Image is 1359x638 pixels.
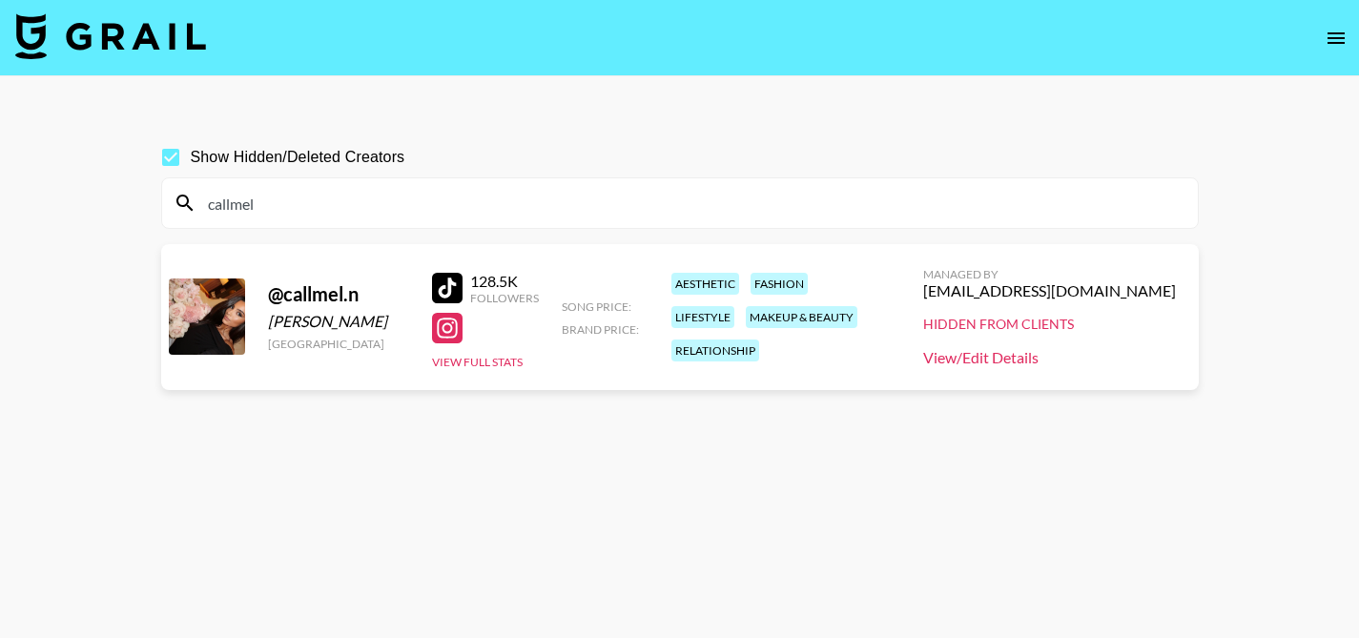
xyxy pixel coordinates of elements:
[923,348,1176,367] a: View/Edit Details
[268,337,409,351] div: [GEOGRAPHIC_DATA]
[432,355,523,369] button: View Full Stats
[751,273,808,295] div: fashion
[470,291,539,305] div: Followers
[470,272,539,291] div: 128.5K
[562,299,631,314] span: Song Price:
[15,13,206,59] img: Grail Talent
[746,306,857,328] div: makeup & beauty
[268,312,409,331] div: [PERSON_NAME]
[196,188,1186,218] input: Search by User Name
[923,267,1176,281] div: Managed By
[923,316,1176,333] div: Hidden from Clients
[671,340,759,361] div: relationship
[268,282,409,306] div: @ callmel.n
[191,146,405,169] span: Show Hidden/Deleted Creators
[1317,19,1355,57] button: open drawer
[923,281,1176,300] div: [EMAIL_ADDRESS][DOMAIN_NAME]
[671,306,734,328] div: lifestyle
[671,273,739,295] div: aesthetic
[562,322,639,337] span: Brand Price:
